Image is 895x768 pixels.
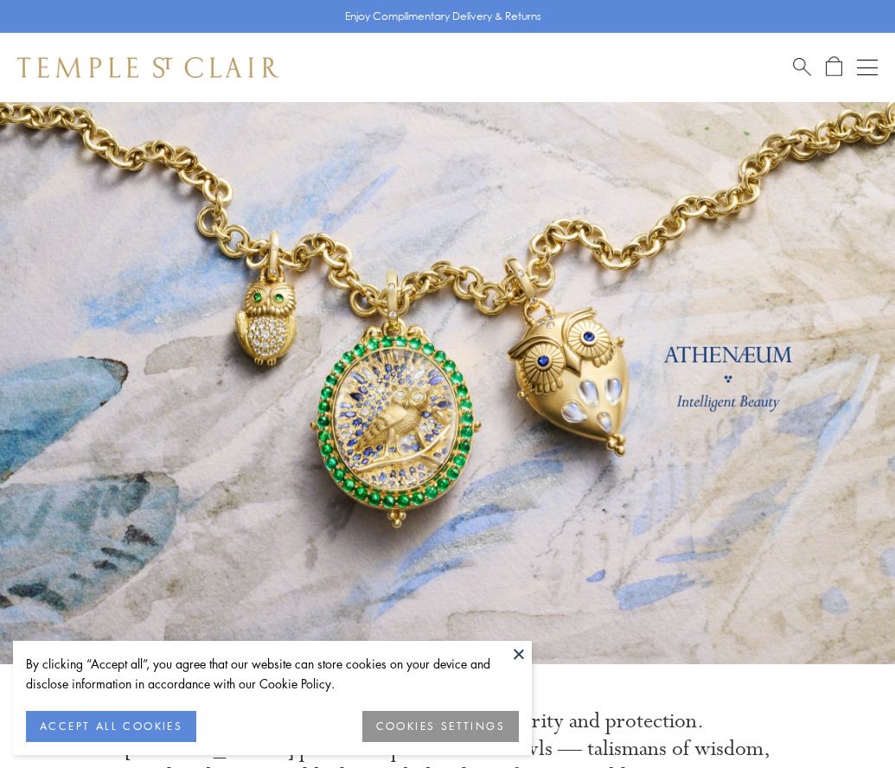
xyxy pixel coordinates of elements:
[17,57,278,78] img: Temple St. Clair
[793,56,811,78] a: Search
[826,56,842,78] a: Open Shopping Bag
[857,57,878,78] button: Open navigation
[26,711,196,742] button: ACCEPT ALL COOKIES
[26,654,519,694] div: By clicking “Accept all”, you agree that our website can store cookies on your device and disclos...
[345,8,541,25] p: Enjoy Complimentary Delivery & Returns
[362,711,519,742] button: COOKIES SETTINGS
